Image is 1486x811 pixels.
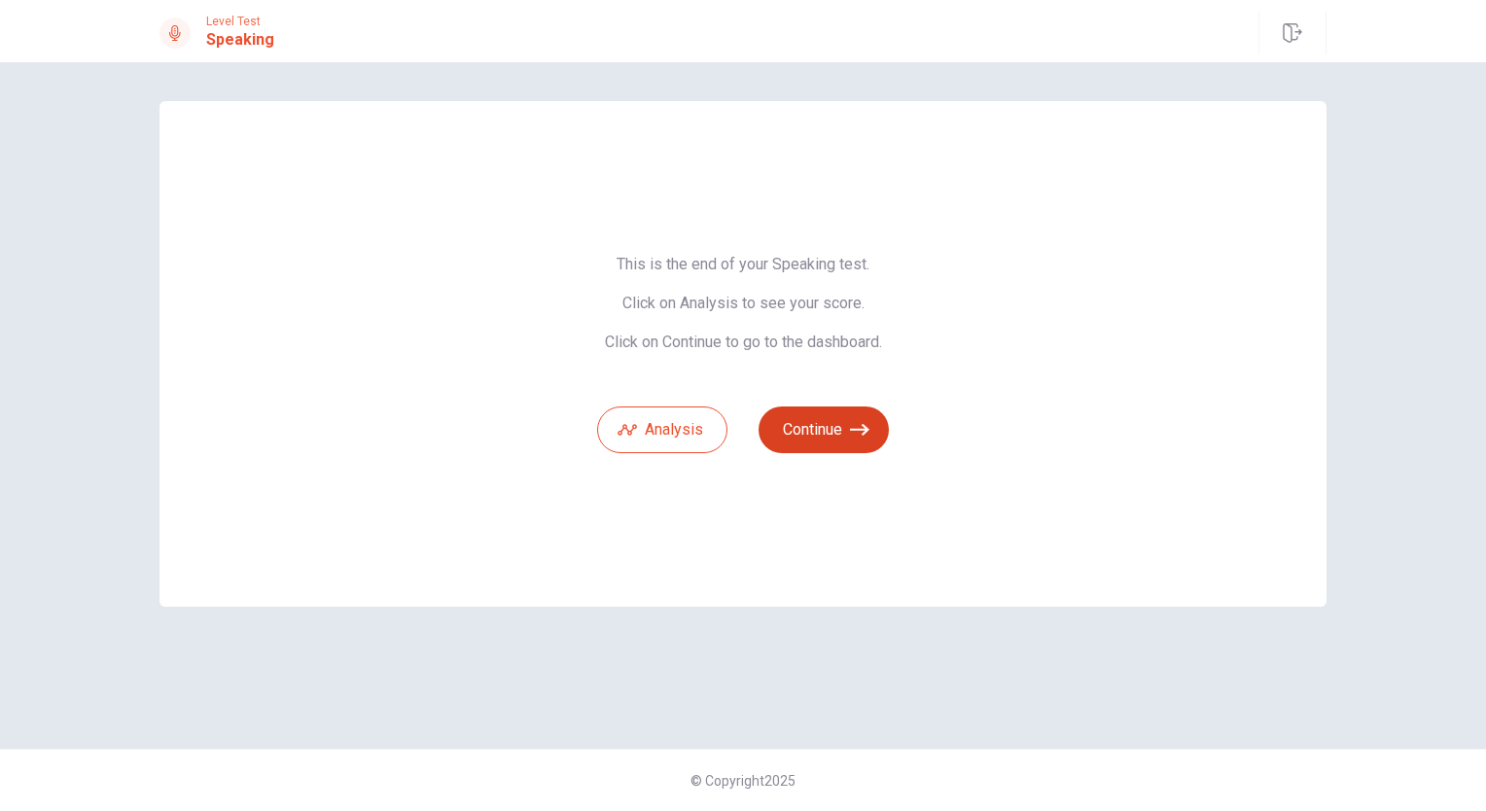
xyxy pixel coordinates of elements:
button: Continue [759,406,889,453]
span: © Copyright 2025 [690,773,796,789]
h1: Speaking [206,28,274,52]
span: This is the end of your Speaking test. Click on Analysis to see your score. Click on Continue to ... [597,255,889,352]
span: Level Test [206,15,274,28]
button: Analysis [597,406,727,453]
